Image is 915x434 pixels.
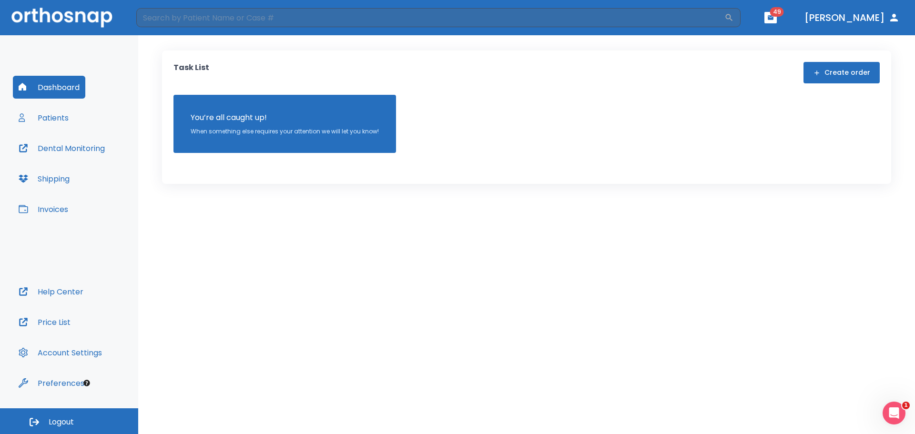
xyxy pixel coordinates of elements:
[13,137,111,160] button: Dental Monitoring
[11,8,112,27] img: Orthosnap
[801,9,904,26] button: [PERSON_NAME]
[13,341,108,364] button: Account Settings
[13,198,74,221] button: Invoices
[13,106,74,129] button: Patients
[136,8,724,27] input: Search by Patient Name or Case #
[13,76,85,99] button: Dashboard
[191,127,379,136] p: When something else requires your attention we will let you know!
[803,62,880,83] button: Create order
[191,112,379,123] p: You’re all caught up!
[13,372,90,394] button: Preferences
[49,417,74,427] span: Logout
[13,311,76,333] button: Price List
[770,7,784,17] span: 49
[82,379,91,387] div: Tooltip anchor
[173,62,209,83] p: Task List
[883,402,905,424] iframe: Intercom live chat
[13,280,89,303] button: Help Center
[13,167,75,190] button: Shipping
[902,402,910,409] span: 1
